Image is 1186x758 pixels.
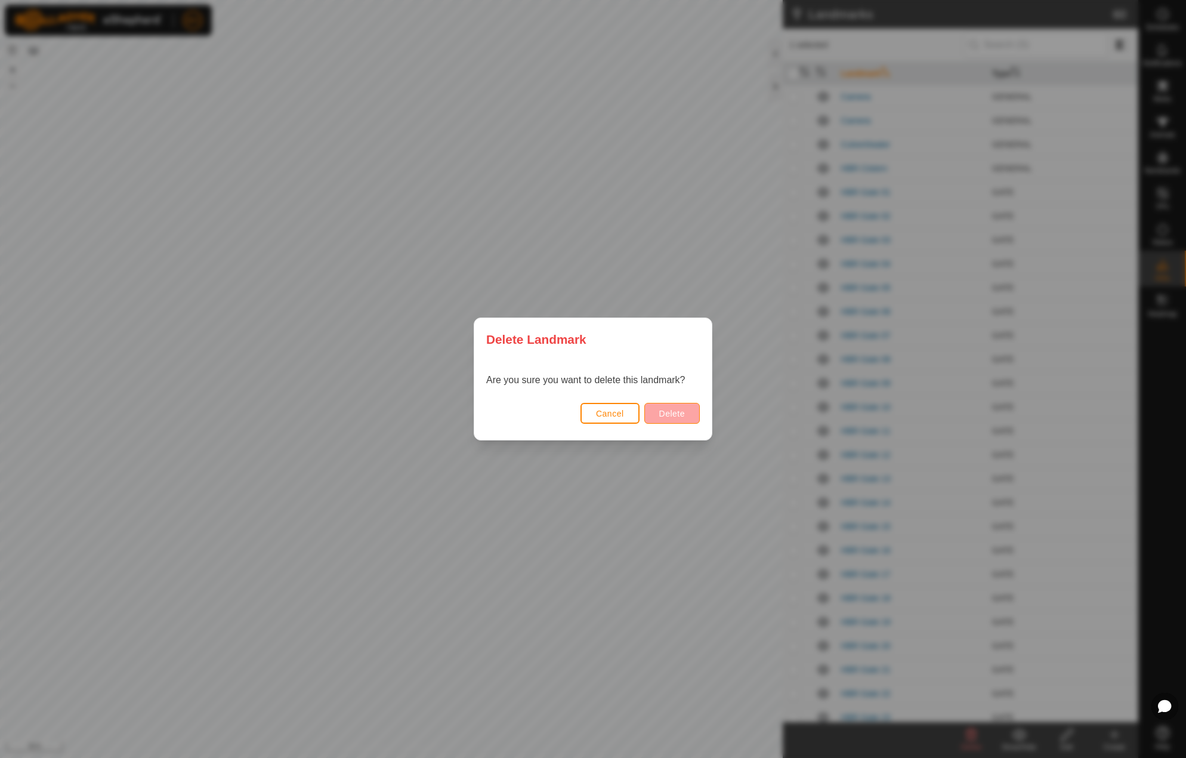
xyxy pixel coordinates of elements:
button: Delete [644,403,700,424]
button: Cancel [580,403,640,424]
span: Are you sure you want to delete this landmark? [486,375,685,385]
span: Delete [659,409,685,418]
span: Cancel [596,409,624,418]
span: Delete Landmark [486,330,586,349]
